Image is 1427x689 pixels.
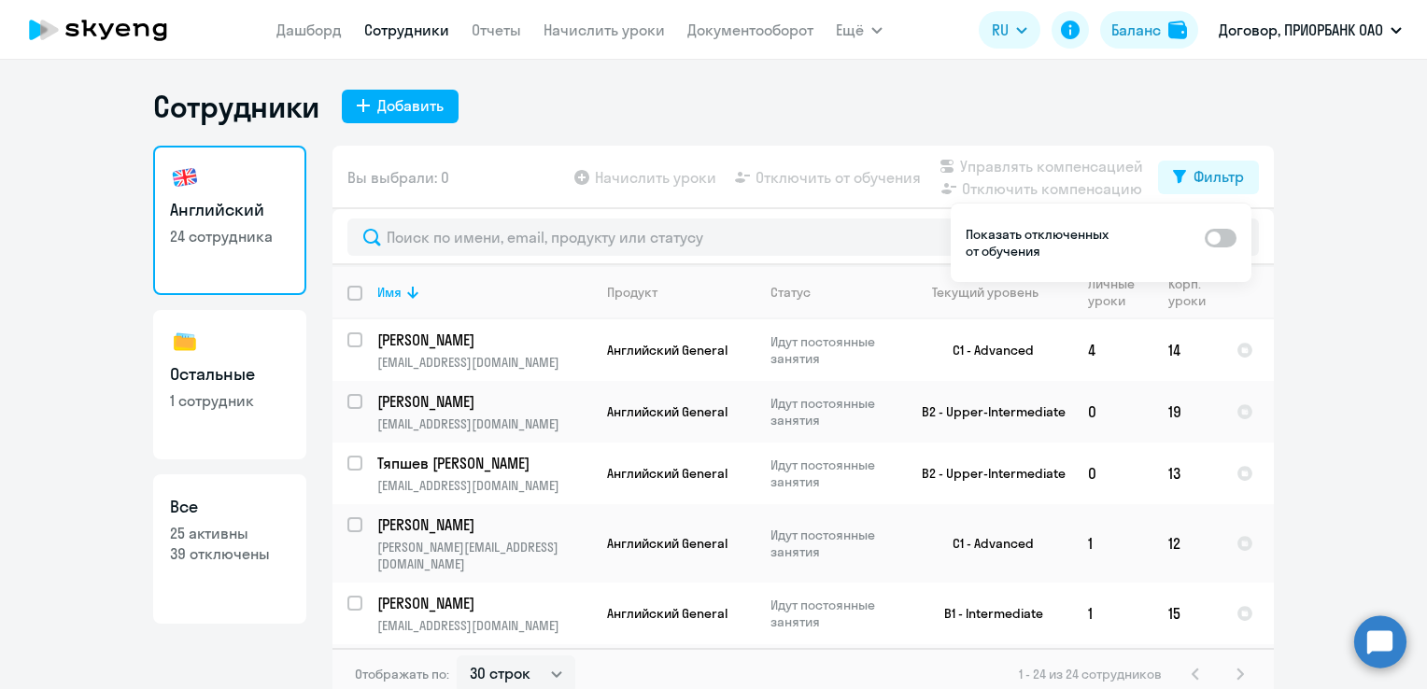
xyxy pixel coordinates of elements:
[607,284,657,301] div: Продукт
[899,319,1073,381] td: C1 - Advanced
[992,19,1009,41] span: RU
[1219,19,1383,41] p: Договор, ПРИОРБАНК ОАО
[899,504,1073,583] td: C1 - Advanced
[932,284,1038,301] div: Текущий уровень
[153,88,319,125] h1: Сотрудники
[377,330,588,350] p: [PERSON_NAME]
[979,11,1040,49] button: RU
[170,495,290,519] h3: Все
[153,310,306,459] a: Остальные1 сотрудник
[899,443,1073,504] td: B2 - Upper-Intermediate
[377,284,591,301] div: Имя
[1073,583,1153,644] td: 1
[1153,583,1222,644] td: 15
[1100,11,1198,49] button: Балансbalance
[377,284,402,301] div: Имя
[1073,443,1153,504] td: 0
[770,395,898,429] p: Идут постоянные занятия
[1073,381,1153,443] td: 0
[544,21,665,39] a: Начислить уроки
[1073,319,1153,381] td: 4
[170,523,290,543] p: 25 активны
[377,330,591,350] a: [PERSON_NAME]
[377,94,444,117] div: Добавить
[377,453,591,473] a: Тяпшев [PERSON_NAME]
[1209,7,1411,52] button: Договор, ПРИОРБАНК ОАО
[170,162,200,192] img: english
[1019,666,1162,682] span: 1 - 24 из 24 сотрудников
[377,514,588,535] p: [PERSON_NAME]
[377,593,588,613] p: [PERSON_NAME]
[770,284,811,301] div: Статус
[899,583,1073,644] td: B1 - Intermediate
[1073,504,1153,583] td: 1
[914,284,1072,301] div: Текущий уровень
[276,21,342,39] a: Дашборд
[1168,275,1221,309] div: Корп. уроки
[1111,19,1161,41] div: Баланс
[377,354,591,371] p: [EMAIL_ADDRESS][DOMAIN_NAME]
[1153,319,1222,381] td: 14
[364,21,449,39] a: Сотрудники
[170,543,290,564] p: 39 отключены
[377,391,588,412] p: [PERSON_NAME]
[770,527,898,560] p: Идут постоянные занятия
[170,226,290,246] p: 24 сотрудника
[342,90,459,123] button: Добавить
[170,390,290,411] p: 1 сотрудник
[377,415,591,432] p: [EMAIL_ADDRESS][DOMAIN_NAME]
[347,218,1259,256] input: Поиск по имени, email, продукту или статусу
[170,198,290,222] h3: Английский
[1153,504,1222,583] td: 12
[355,666,449,682] span: Отображать по:
[472,21,521,39] a: Отчеты
[770,333,898,367] p: Идут постоянные занятия
[1168,21,1187,39] img: balance
[607,342,728,359] span: Английский General
[1088,275,1152,309] div: Личные уроки
[170,327,200,357] img: others
[1158,161,1259,194] button: Фильтр
[899,381,1073,443] td: B2 - Upper-Intermediate
[1153,381,1222,443] td: 19
[687,21,813,39] a: Документооборот
[153,146,306,295] a: Английский24 сотрудника
[966,226,1113,260] p: Показать отключенных от обучения
[836,11,883,49] button: Ещё
[607,605,728,622] span: Английский General
[770,597,898,630] p: Идут постоянные занятия
[607,535,728,552] span: Английский General
[153,474,306,624] a: Все25 активны39 отключены
[377,514,591,535] a: [PERSON_NAME]
[836,19,864,41] span: Ещё
[347,166,449,189] span: Вы выбрали: 0
[377,539,591,572] p: [PERSON_NAME][EMAIL_ADDRESS][DOMAIN_NAME]
[377,391,591,412] a: [PERSON_NAME]
[607,403,728,420] span: Английский General
[770,457,898,490] p: Идут постоянные занятия
[377,593,591,613] a: [PERSON_NAME]
[607,465,728,482] span: Английский General
[377,453,588,473] p: Тяпшев [PERSON_NAME]
[377,477,591,494] p: [EMAIL_ADDRESS][DOMAIN_NAME]
[377,617,591,634] p: [EMAIL_ADDRESS][DOMAIN_NAME]
[1194,165,1244,188] div: Фильтр
[170,362,290,387] h3: Остальные
[1153,443,1222,504] td: 13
